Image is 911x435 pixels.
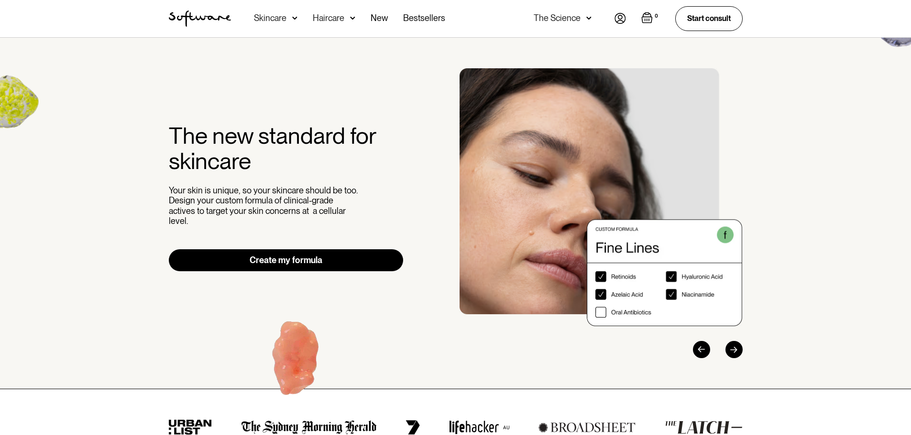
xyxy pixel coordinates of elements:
div: 2 / 3 [460,68,743,326]
div: Skincare [254,13,286,23]
a: home [169,11,231,27]
div: 0 [653,12,660,21]
div: Previous slide [693,341,710,358]
img: urban list logo [169,420,212,435]
a: Open empty cart [641,12,660,25]
div: Next slide [725,341,743,358]
h2: The new standard for skincare [169,123,404,174]
div: Haircare [313,13,344,23]
img: the Sydney morning herald logo [241,420,377,435]
p: Your skin is unique, so your skincare should be too. Design your custom formula of clinical-grade... [169,185,360,226]
img: the latch logo [665,421,742,434]
img: arrow down [586,13,592,23]
img: Hydroquinone (skin lightening agent) [237,304,356,421]
a: Create my formula [169,249,404,271]
img: arrow down [292,13,297,23]
a: Start consult [675,6,743,31]
img: broadsheet logo [538,422,636,433]
img: Software Logo [169,11,231,27]
div: The Science [534,13,581,23]
img: arrow down [350,13,355,23]
img: lifehacker logo [449,420,509,435]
